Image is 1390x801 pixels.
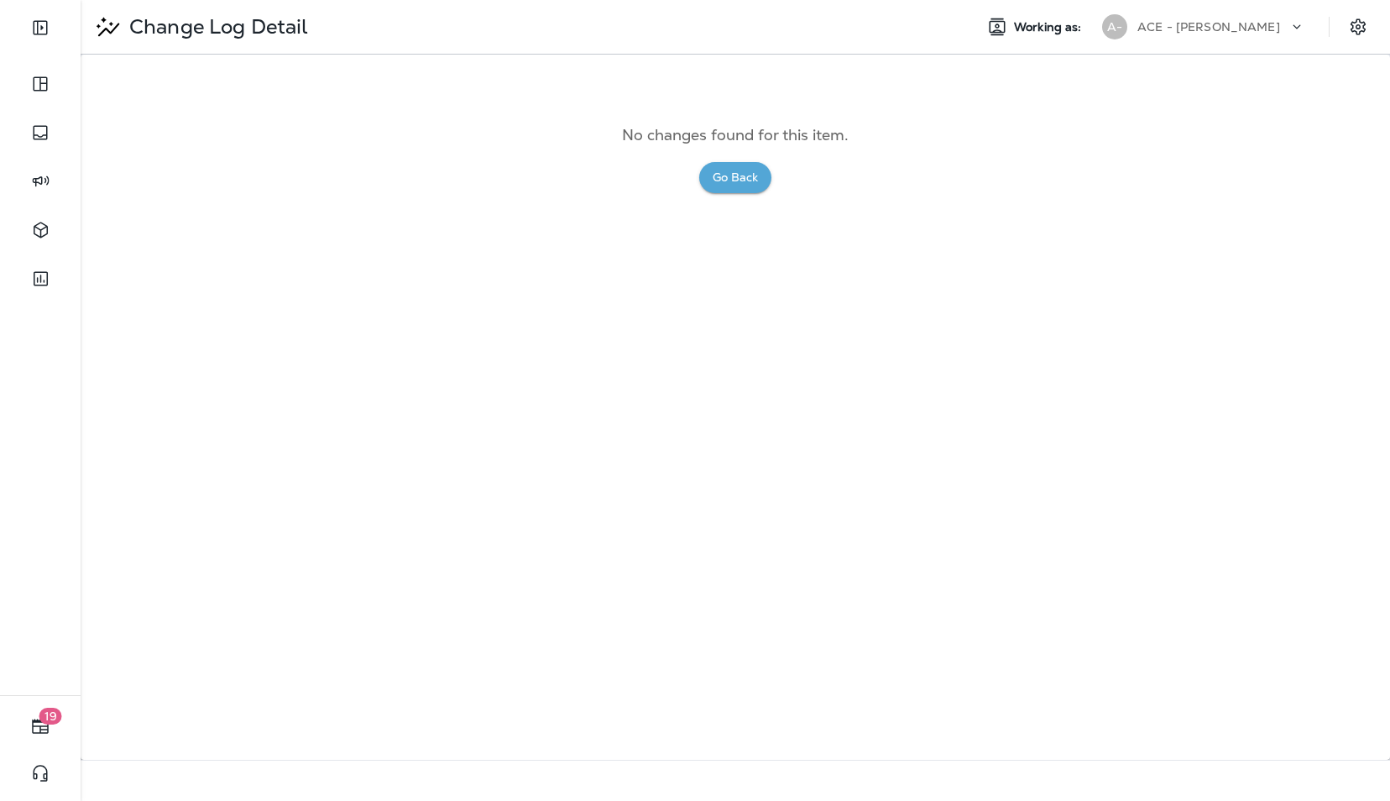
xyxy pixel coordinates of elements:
button: Expand Sidebar [17,11,64,44]
p: ACE - [PERSON_NAME] [1137,20,1280,34]
button: Settings [1343,12,1373,42]
span: Working as: [1014,20,1085,34]
span: 19 [39,708,62,725]
p: Change Log Detail [123,14,308,39]
button: 19 [17,709,64,743]
h5: No changes found for this item. [622,122,849,149]
button: Go Back [699,162,771,193]
div: A- [1102,14,1127,39]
